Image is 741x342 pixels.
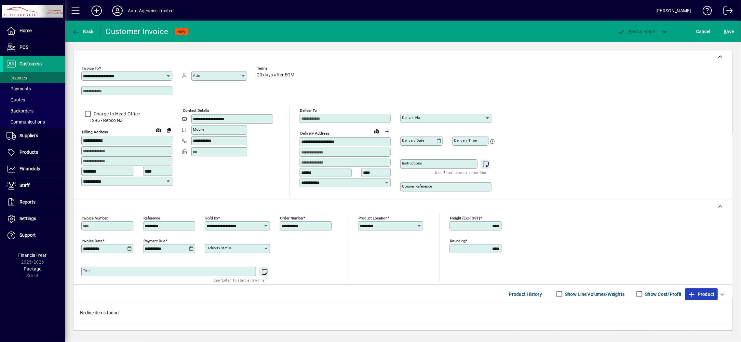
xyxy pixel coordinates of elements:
mat-label: Title [83,269,90,273]
app-page-header-button: Back [65,26,101,37]
span: S [724,29,727,34]
a: Reports [3,194,65,210]
span: Terms [257,66,296,71]
span: 1296 - Repco NZ [81,117,172,124]
mat-label: Order number [280,216,303,220]
mat-label: Delivery date [402,138,424,143]
span: Financials [20,166,40,171]
a: Invoices [3,72,65,83]
span: P [629,29,632,34]
a: Knowledge Base [698,1,712,22]
a: Home [3,23,65,39]
button: Post & Email [614,26,658,37]
mat-label: Delivery time [454,138,477,143]
td: 0.00 [694,330,733,338]
span: Customers [20,61,42,66]
span: Payments [7,86,31,91]
div: [PERSON_NAME] [656,6,691,16]
mat-label: Courier Reference [402,184,432,189]
label: Show Cost/Profit [644,291,682,297]
a: Quotes [3,94,65,105]
a: Settings [3,211,65,227]
span: Support [20,232,36,238]
span: NEW [178,30,186,34]
a: Communications [3,116,65,127]
button: Profile [107,5,128,17]
label: Show Line Volumes/Weights [564,291,625,297]
span: Product [688,289,715,299]
span: Suppliers [20,133,38,138]
a: POS [3,39,65,56]
td: Freight (excl GST) [565,330,610,338]
span: ost & Email [617,29,655,34]
td: GST exclusive [654,330,694,338]
label: Charge to Head Office [92,111,140,117]
span: POS [20,45,28,50]
button: Cancel [695,26,712,37]
td: Total Volume [481,330,520,338]
button: Product History [506,288,545,300]
div: No line items found [74,303,733,323]
mat-label: Sold by [205,216,218,220]
a: Support [3,227,65,243]
span: 20 days after EOM [257,72,294,78]
a: View on map [153,125,164,135]
a: Payments [3,83,65,94]
mat-label: Freight (excl GST) [450,216,480,220]
span: Home [20,28,32,33]
td: 0.00 [610,330,649,338]
button: Product [685,288,718,300]
mat-label: Mobile [193,127,204,132]
span: Staff [20,183,30,188]
mat-label: Reference [143,216,160,220]
mat-label: Deliver via [402,115,420,120]
button: Back [70,26,95,37]
span: Communications [7,119,45,125]
mat-label: Payment due [143,239,165,243]
a: Logout [719,1,733,22]
button: Choose address [382,126,392,137]
span: Product History [509,289,542,299]
span: Settings [20,216,36,221]
mat-label: Delivery status [207,246,232,250]
span: Package [24,266,41,271]
span: Back [72,29,94,34]
mat-label: Invoice date [82,239,102,243]
span: Reports [20,199,35,204]
mat-label: Attn [193,73,200,78]
span: Financial Year [19,253,47,258]
span: Backorders [7,108,34,113]
button: Copy to Delivery address [164,125,174,135]
span: Cancel [696,26,711,37]
button: Add [86,5,107,17]
span: Invoices [7,75,27,80]
mat-label: Invoice To [82,66,99,71]
div: Customer Invoice [106,26,168,37]
span: ave [724,26,734,37]
span: Products [20,150,38,155]
mat-label: Invoice number [82,216,108,220]
a: View on map [371,126,382,136]
span: Quotes [7,97,25,102]
mat-label: Rounding [450,239,465,243]
mat-label: Instructions [402,161,422,165]
mat-label: Product location [358,216,387,220]
td: 0.0000 M³ [520,330,559,338]
a: Products [3,144,65,161]
a: Staff [3,178,65,194]
div: Auto Agencies Limited [128,6,174,16]
a: Financials [3,161,65,177]
mat-hint: Use 'Enter' to start a new line [435,169,486,176]
a: Backorders [3,105,65,116]
mat-hint: Use 'Enter' to start a new line [214,276,265,284]
button: Save [722,26,736,37]
a: Suppliers [3,128,65,144]
mat-label: Deliver To [300,108,317,113]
